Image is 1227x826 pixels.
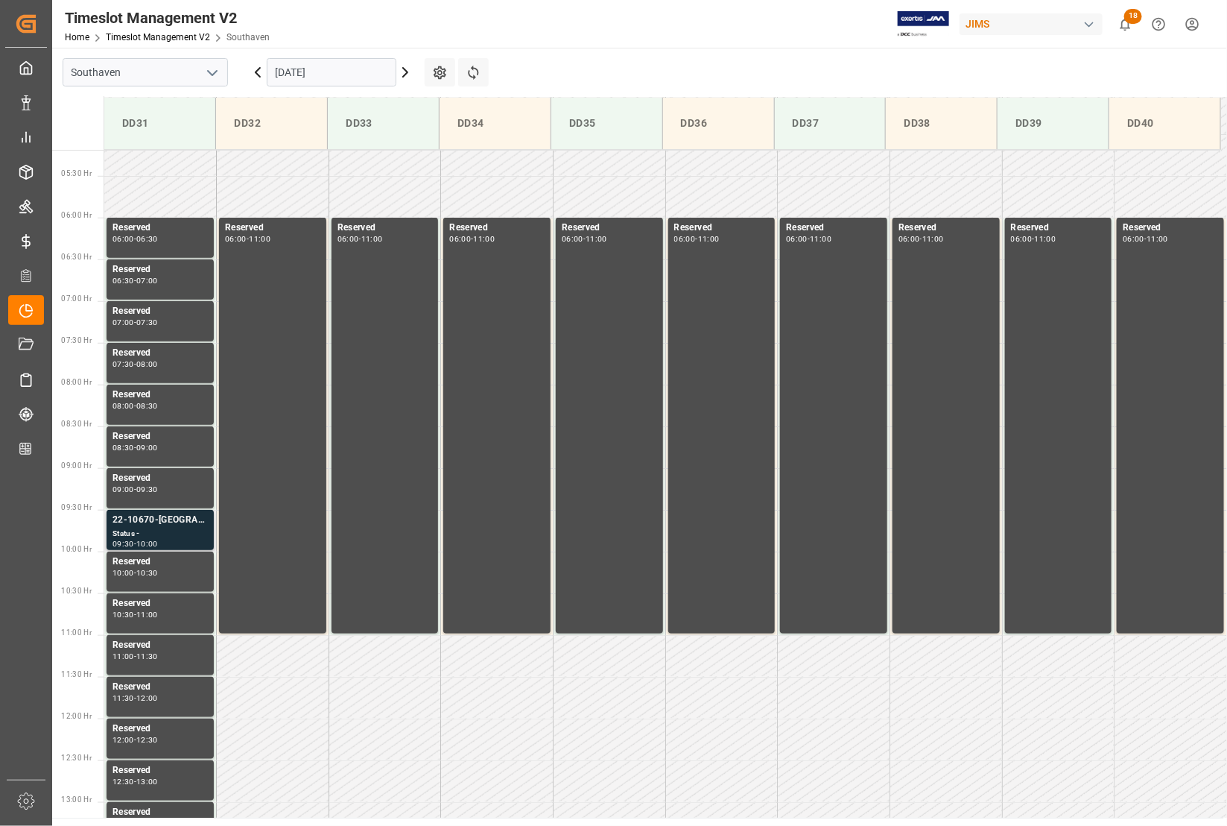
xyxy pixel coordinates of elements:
[112,304,208,319] div: Reserved
[134,486,136,493] div: -
[136,277,158,284] div: 07:00
[136,653,158,660] div: 11:30
[61,420,92,428] span: 08:30 Hr
[112,763,208,778] div: Reserved
[134,277,136,284] div: -
[61,545,92,553] span: 10:00 Hr
[337,236,359,242] div: 06:00
[267,58,396,86] input: DD-MM-YYYY
[61,503,92,511] span: 09:30 Hr
[134,540,136,547] div: -
[674,236,696,242] div: 06:00
[960,10,1109,38] button: JIMS
[134,361,136,368] div: -
[563,110,650,137] div: DD35
[112,528,208,540] div: Status -
[61,670,92,678] span: 11:30 Hr
[112,653,134,660] div: 11:00
[451,110,539,137] div: DD34
[112,388,208,403] div: Reserved
[449,236,471,242] div: 06:00
[1123,236,1144,242] div: 06:00
[63,58,228,86] input: Type to search/select
[61,294,92,303] span: 07:00 Hr
[112,486,134,493] div: 09:00
[112,638,208,653] div: Reserved
[112,695,134,702] div: 11:30
[786,221,881,236] div: Reserved
[1142,7,1176,41] button: Help Center
[247,236,249,242] div: -
[116,110,203,137] div: DD31
[106,32,210,42] a: Timeslot Management V2
[1124,9,1142,24] span: 18
[228,110,315,137] div: DD32
[61,712,92,720] span: 12:00 Hr
[249,236,270,242] div: 11:00
[112,262,208,277] div: Reserved
[960,13,1103,35] div: JIMS
[61,461,92,470] span: 09:00 Hr
[112,611,134,618] div: 10:30
[786,236,808,242] div: 06:00
[112,429,208,444] div: Reserved
[1123,221,1218,236] div: Reserved
[698,236,720,242] div: 11:00
[898,221,994,236] div: Reserved
[112,722,208,737] div: Reserved
[61,336,92,344] span: 07:30 Hr
[136,444,158,451] div: 09:00
[136,540,158,547] div: 10:00
[136,486,158,493] div: 09:30
[1144,236,1147,242] div: -
[695,236,697,242] div: -
[112,570,134,576] div: 10:00
[134,319,136,326] div: -
[61,378,92,386] span: 08:00 Hr
[134,695,136,702] div: -
[112,596,208,611] div: Reserved
[112,444,134,451] div: 08:30
[1109,7,1142,41] button: show 18 new notifications
[61,169,92,177] span: 05:30 Hr
[675,110,762,137] div: DD36
[134,653,136,660] div: -
[471,236,473,242] div: -
[810,236,831,242] div: 11:00
[112,540,134,547] div: 09:30
[225,236,247,242] div: 06:00
[112,513,208,528] div: 22-10670-[GEOGRAPHIC_DATA]
[112,403,134,409] div: 08:00
[61,587,92,595] span: 10:30 Hr
[61,211,92,219] span: 06:00 Hr
[674,221,770,236] div: Reserved
[112,471,208,486] div: Reserved
[1121,110,1208,137] div: DD40
[112,555,208,570] div: Reserved
[112,737,134,743] div: 12:00
[898,11,949,37] img: Exertis%20JAM%20-%20Email%20Logo.jpg_1722504956.jpg
[112,680,208,695] div: Reserved
[134,403,136,409] div: -
[1147,236,1168,242] div: 11:00
[112,361,134,368] div: 07:30
[61,628,92,637] span: 11:00 Hr
[449,221,545,236] div: Reserved
[562,236,583,242] div: 06:00
[61,253,92,261] span: 06:30 Hr
[361,236,383,242] div: 11:00
[136,403,158,409] div: 08:30
[1011,221,1106,236] div: Reserved
[112,319,134,326] div: 07:00
[562,221,657,236] div: Reserved
[65,32,89,42] a: Home
[787,110,874,137] div: DD37
[112,221,208,236] div: Reserved
[112,277,134,284] div: 06:30
[112,805,208,820] div: Reserved
[65,7,270,29] div: Timeslot Management V2
[134,444,136,451] div: -
[112,778,134,785] div: 12:30
[583,236,586,242] div: -
[1035,236,1056,242] div: 11:00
